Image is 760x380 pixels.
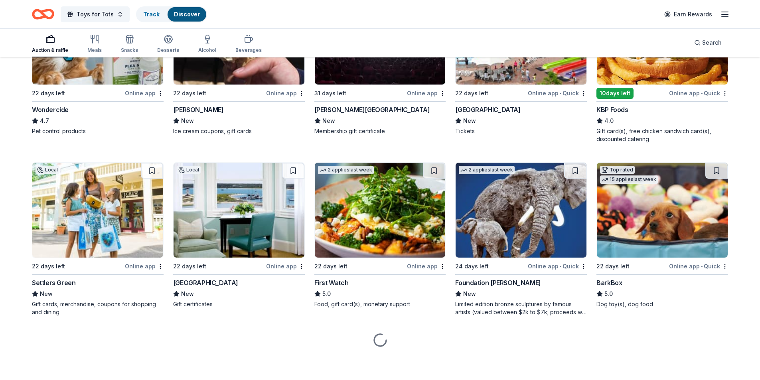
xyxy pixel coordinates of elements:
[40,289,53,299] span: New
[87,31,102,57] button: Meals
[659,7,717,22] a: Earn Rewards
[143,11,160,18] a: Track
[77,10,114,19] span: Toys for Tots
[314,262,347,271] div: 22 days left
[314,105,430,114] div: [PERSON_NAME][GEOGRAPHIC_DATA]
[669,261,728,271] div: Online app Quick
[32,47,68,53] div: Auction & raffle
[32,89,65,98] div: 22 days left
[181,289,194,299] span: New
[560,90,561,96] span: •
[318,166,374,174] div: 2 applies last week
[177,166,201,174] div: Local
[32,127,164,135] div: Pet control products
[32,162,164,316] a: Image for Settlers GreenLocal22 days leftOnline appSettlers GreenNewGift cards, merchandise, coup...
[173,278,238,287] div: [GEOGRAPHIC_DATA]
[157,31,179,57] button: Desserts
[198,47,216,53] div: Alcohol
[87,47,102,53] div: Meals
[32,262,65,271] div: 22 days left
[597,163,728,258] img: Image for BarkBox
[173,105,224,114] div: [PERSON_NAME]
[600,166,635,174] div: Top rated
[701,263,703,270] span: •
[322,116,335,126] span: New
[604,116,614,126] span: 4.0
[173,162,305,308] a: Image for Harbor View HotelLocal22 days leftOnline app[GEOGRAPHIC_DATA]NewGift certificates
[174,11,200,18] a: Discover
[455,127,587,135] div: Tickets
[314,162,446,308] a: Image for First Watch2 applieslast week22 days leftOnline appFirst Watch5.0Food, gift card(s), mo...
[314,127,446,135] div: Membership gift certificate
[528,88,587,98] div: Online app Quick
[688,35,728,51] button: Search
[136,6,207,22] button: TrackDiscover
[173,300,305,308] div: Gift certificates
[32,105,69,114] div: Wondercide
[596,105,628,114] div: KBP Foods
[314,278,349,287] div: First Watch
[32,163,163,258] img: Image for Settlers Green
[125,88,164,98] div: Online app
[463,289,476,299] span: New
[157,47,179,53] div: Desserts
[669,88,728,98] div: Online app Quick
[528,261,587,271] div: Online app Quick
[463,116,476,126] span: New
[32,278,75,287] div: Settlers Green
[701,90,703,96] span: •
[121,31,138,57] button: Snacks
[121,47,138,53] div: Snacks
[181,116,194,126] span: New
[314,300,446,308] div: Food, gift card(s), monetary support
[702,38,722,47] span: Search
[40,116,49,126] span: 4.7
[455,105,520,114] div: [GEOGRAPHIC_DATA]
[315,163,446,258] img: Image for First Watch
[596,162,728,308] a: Image for BarkBoxTop rated15 applieslast week22 days leftOnline app•QuickBarkBox5.0Dog toy(s), do...
[455,162,587,316] a: Image for Foundation Michelangelo2 applieslast week24 days leftOnline app•QuickFoundation [PERSON...
[125,261,164,271] div: Online app
[596,88,634,99] div: 10 days left
[32,31,68,57] button: Auction & raffle
[198,31,216,57] button: Alcohol
[600,175,658,184] div: 15 applies last week
[235,31,262,57] button: Beverages
[322,289,331,299] span: 5.0
[266,88,305,98] div: Online app
[407,261,446,271] div: Online app
[173,127,305,135] div: Ice cream coupons, gift cards
[596,127,728,143] div: Gift card(s), free chicken sandwich card(s), discounted catering
[314,89,346,98] div: 31 days left
[32,300,164,316] div: Gift cards, merchandise, coupons for shopping and dining
[174,163,304,258] img: Image for Harbor View Hotel
[266,261,305,271] div: Online app
[560,263,561,270] span: •
[173,89,206,98] div: 22 days left
[173,262,206,271] div: 22 days left
[596,278,622,287] div: BarkBox
[456,163,586,258] img: Image for Foundation Michelangelo
[235,47,262,53] div: Beverages
[459,166,515,174] div: 2 applies last week
[455,300,587,316] div: Limited edition bronze sculptures by famous artists (valued between $2k to $7k; proceeds will spl...
[32,5,54,24] a: Home
[455,262,489,271] div: 24 days left
[596,300,728,308] div: Dog toy(s), dog food
[455,278,541,287] div: Foundation [PERSON_NAME]
[407,88,446,98] div: Online app
[61,6,130,22] button: Toys for Tots
[455,89,488,98] div: 22 days left
[596,262,630,271] div: 22 days left
[604,289,613,299] span: 5.0
[36,166,59,174] div: Local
